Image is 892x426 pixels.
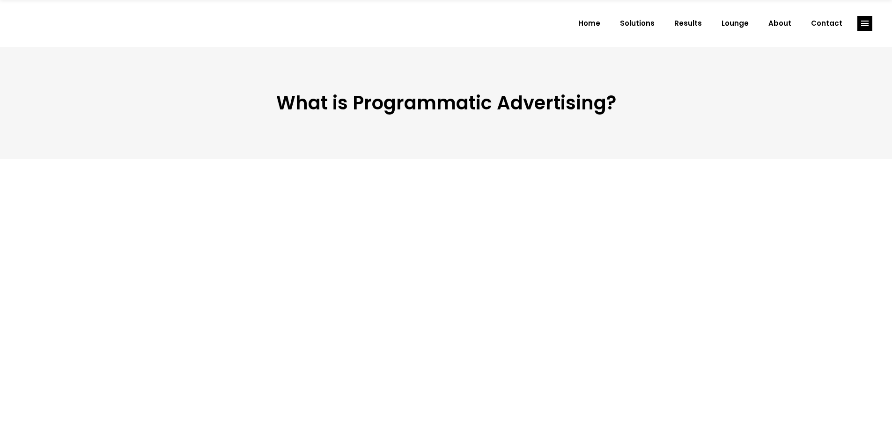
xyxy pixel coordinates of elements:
a: Lounge [712,11,759,36]
span: About [768,11,791,36]
h3: What is Programmatic Advertising? [165,92,727,114]
a: Home [568,11,610,36]
span: Contact [811,11,842,36]
a: About [759,11,801,36]
span: Home [578,11,600,36]
img: Creatives [20,9,114,38]
a: Results [664,11,712,36]
span: Solutions [620,11,655,36]
a: Solutions [610,11,664,36]
span: Lounge [722,11,749,36]
a: link [857,16,872,31]
a: Contact [801,11,852,36]
span: Results [674,11,702,36]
